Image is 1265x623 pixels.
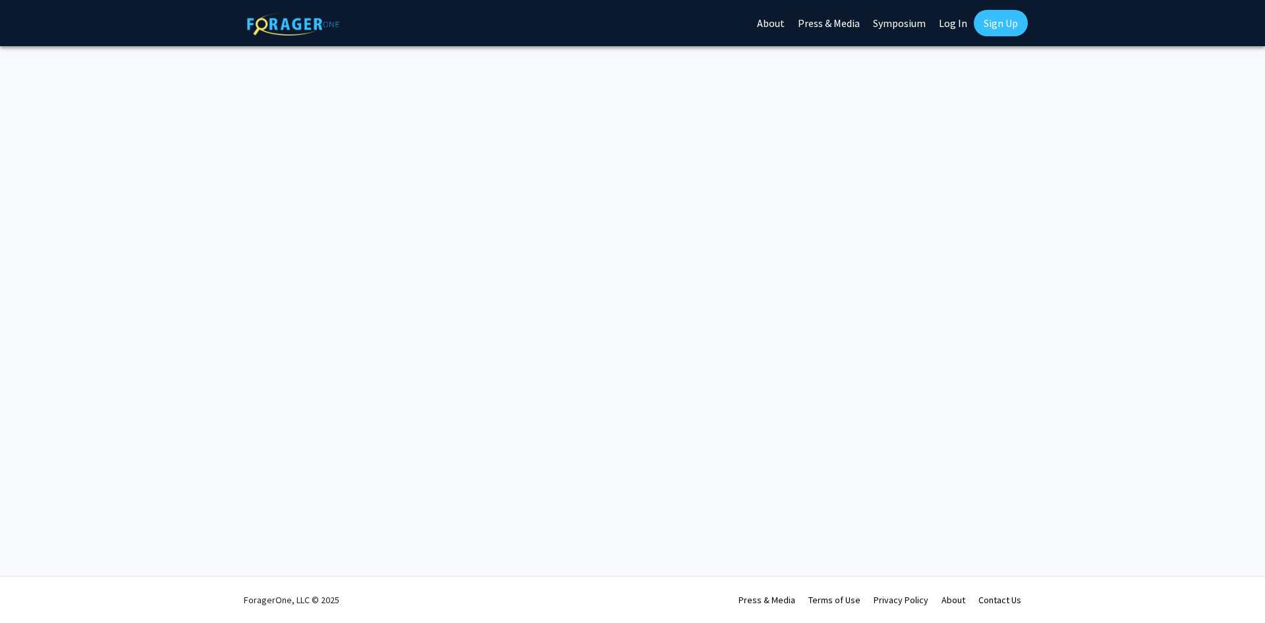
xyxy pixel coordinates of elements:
[247,13,339,36] img: ForagerOne Logo
[739,594,795,606] a: Press & Media
[978,594,1021,606] a: Contact Us
[942,594,965,606] a: About
[808,594,860,606] a: Terms of Use
[974,10,1028,36] a: Sign Up
[244,577,339,623] div: ForagerOne, LLC © 2025
[874,594,928,606] a: Privacy Policy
